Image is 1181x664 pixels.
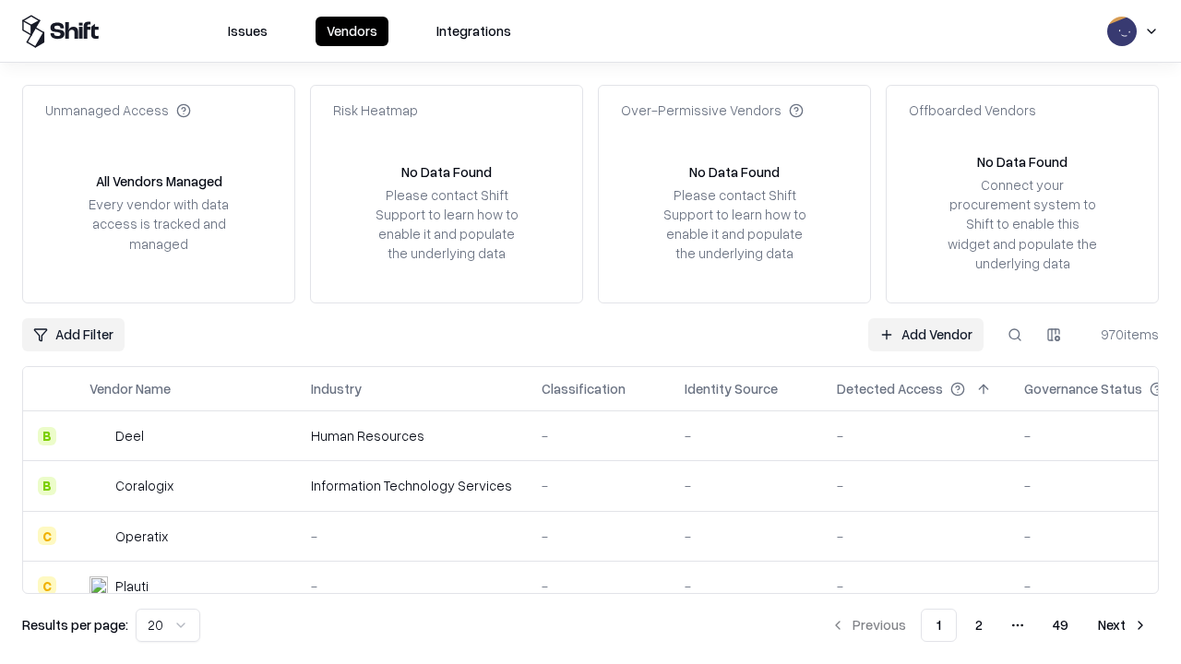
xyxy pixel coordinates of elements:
[542,527,655,546] div: -
[89,379,171,398] div: Vendor Name
[22,615,128,634] p: Results per page:
[542,476,655,495] div: -
[946,175,1099,273] div: Connect your procurement system to Shift to enable this widget and populate the underlying data
[1038,609,1083,642] button: 49
[115,476,173,495] div: Coralogix
[38,427,56,445] div: B
[425,17,522,46] button: Integrations
[401,162,492,182] div: No Data Found
[311,576,512,596] div: -
[909,101,1036,120] div: Offboarded Vendors
[115,576,149,596] div: Plauti
[316,17,388,46] button: Vendors
[89,576,108,595] img: Plauti
[333,101,418,120] div: Risk Heatmap
[1087,609,1159,642] button: Next
[685,527,807,546] div: -
[837,476,995,495] div: -
[89,527,108,545] img: Operatix
[542,379,626,398] div: Classification
[685,379,778,398] div: Identity Source
[115,426,144,445] div: Deel
[689,162,780,182] div: No Data Found
[311,379,362,398] div: Industry
[38,527,56,545] div: C
[38,477,56,495] div: B
[819,609,1159,642] nav: pagination
[685,476,807,495] div: -
[311,527,512,546] div: -
[115,527,168,546] div: Operatix
[45,101,191,120] div: Unmanaged Access
[960,609,997,642] button: 2
[685,576,807,596] div: -
[1085,325,1159,344] div: 970 items
[96,172,222,191] div: All Vendors Managed
[837,576,995,596] div: -
[837,426,995,445] div: -
[370,185,523,264] div: Please contact Shift Support to learn how to enable it and populate the underlying data
[38,576,56,595] div: C
[868,318,984,351] a: Add Vendor
[217,17,279,46] button: Issues
[311,426,512,445] div: Human Resources
[22,318,125,351] button: Add Filter
[837,527,995,546] div: -
[977,152,1068,172] div: No Data Found
[658,185,811,264] div: Please contact Shift Support to learn how to enable it and populate the underlying data
[89,477,108,495] img: Coralogix
[837,379,943,398] div: Detected Access
[921,609,957,642] button: 1
[89,427,108,445] img: Deel
[311,476,512,495] div: Information Technology Services
[1024,379,1142,398] div: Governance Status
[621,101,804,120] div: Over-Permissive Vendors
[542,426,655,445] div: -
[82,195,235,253] div: Every vendor with data access is tracked and managed
[685,426,807,445] div: -
[542,576,655,596] div: -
